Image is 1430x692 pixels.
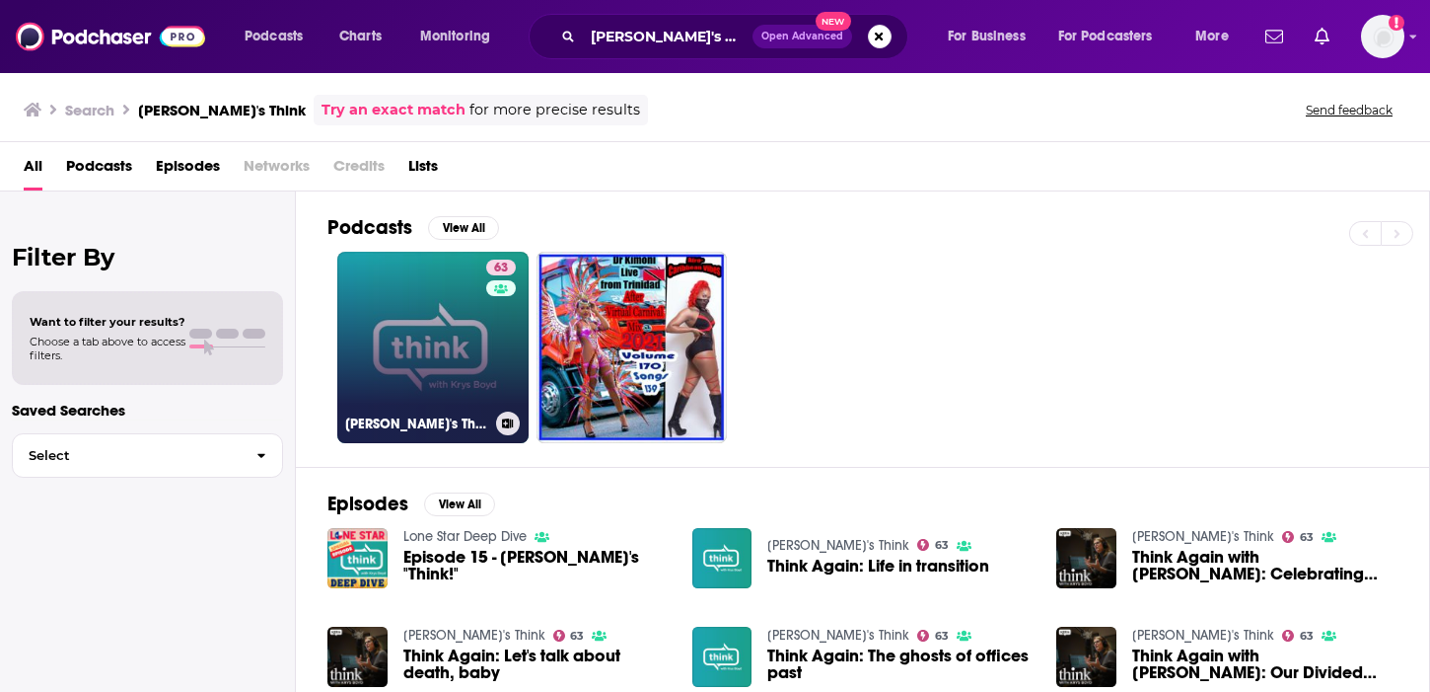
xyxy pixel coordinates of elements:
a: Lists [408,150,438,191]
span: Logged in as megcassidy [1361,15,1404,58]
div: Search podcasts, credits, & more... [547,14,927,59]
span: Think Again with [PERSON_NAME]: Our Divided Nation [1132,648,1397,681]
p: Saved Searches [12,401,283,420]
a: Charts [326,21,393,52]
a: Try an exact match [322,99,465,121]
span: Episode 15 - [PERSON_NAME]'s "Think!" [403,549,669,582]
button: View All [424,493,495,516]
span: For Business [948,23,1026,50]
a: 63[PERSON_NAME]'s Think [337,252,529,443]
span: More [1195,23,1229,50]
button: open menu [1045,21,1181,52]
button: Select [12,433,283,478]
span: Credits [333,150,385,191]
span: 63 [494,259,508,278]
a: Think Again with Krys: Our Divided Nation [1132,648,1397,681]
a: Think Again: The ghosts of offices past [767,648,1033,681]
span: Think Again with [PERSON_NAME]: Celebrating [DATE] [1132,549,1397,582]
a: 63 [553,630,585,642]
a: 63 [486,260,516,275]
img: Think Again with Krys: Our Divided Nation [1056,627,1116,687]
a: Show notifications dropdown [1257,20,1291,53]
h3: [PERSON_NAME]'s Think [345,416,488,432]
button: open menu [231,21,328,52]
span: 63 [570,632,584,641]
span: for more precise results [469,99,640,121]
a: EpisodesView All [327,492,495,516]
a: Episodes [156,150,220,191]
img: Think Again with Krys: Celebrating Juneteenth [1056,528,1116,588]
img: Podchaser - Follow, Share and Rate Podcasts [16,18,205,55]
h2: Episodes [327,492,408,516]
input: Search podcasts, credits, & more... [583,21,752,52]
a: KERA's Think [1132,627,1274,644]
img: Think Again: The ghosts of offices past [692,627,752,687]
img: User Profile [1361,15,1404,58]
span: Select [13,449,241,462]
a: KERA's Think [1132,528,1274,545]
h2: Filter By [12,243,283,271]
a: Think Again: Let's talk about death, baby [403,648,669,681]
a: Podcasts [66,150,132,191]
button: Send feedback [1300,102,1398,118]
h3: [PERSON_NAME]'s Think [138,101,306,119]
h3: Search [65,101,114,119]
a: PodcastsView All [327,215,499,240]
span: Want to filter your results? [30,315,185,329]
button: open menu [406,21,516,52]
a: Show notifications dropdown [1307,20,1337,53]
button: open menu [1181,21,1253,52]
button: Show profile menu [1361,15,1404,58]
a: KERA's Think [767,627,909,644]
a: KERA's Think [403,627,545,644]
a: Think Again with Krys: Celebrating Juneteenth [1132,549,1397,582]
a: 63 [1282,531,1314,543]
img: Think Again: Life in transition [692,528,752,588]
span: Monitoring [420,23,490,50]
span: Charts [339,23,382,50]
a: KERA's Think [767,537,909,554]
a: Lone Star Deep Dive [403,528,527,545]
button: View All [428,216,499,240]
a: 63 [1282,630,1314,642]
svg: Add a profile image [1389,15,1404,31]
a: All [24,150,42,191]
span: Choose a tab above to access filters. [30,335,185,362]
button: Open AdvancedNew [752,25,852,48]
span: Networks [244,150,310,191]
span: For Podcasters [1058,23,1153,50]
span: Open Advanced [761,32,843,41]
span: 63 [1300,632,1314,641]
img: Think Again: Let's talk about death, baby [327,627,388,687]
h2: Podcasts [327,215,412,240]
a: 63 [917,630,949,642]
a: Episode 15 - KERA's "Think!" [403,549,669,582]
a: 63 [917,539,949,551]
span: 63 [935,541,949,550]
span: Podcasts [245,23,303,50]
button: open menu [934,21,1050,52]
span: 63 [935,632,949,641]
span: 63 [1300,533,1314,542]
a: Think Again: Life in transition [767,558,989,575]
span: New [816,12,851,31]
img: Episode 15 - KERA's "Think!" [327,528,388,588]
